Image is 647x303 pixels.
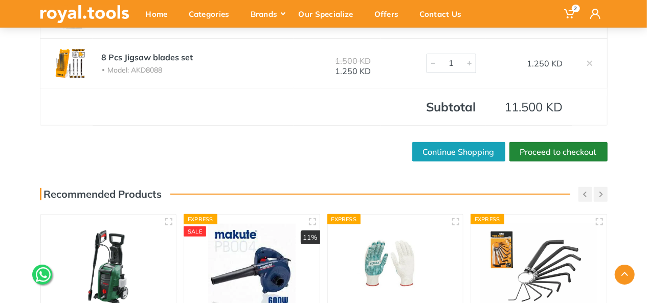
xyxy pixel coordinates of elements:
th: Subtotal [381,88,485,126]
span: 2 [572,5,580,12]
td: 11.500 KD [485,88,572,126]
div: Categories [182,3,243,25]
img: royal.tools Logo [40,5,129,23]
h3: Recommended Products [40,188,162,200]
div: 1.250 KD [303,57,371,77]
div: Brands [243,3,292,25]
td: 1.250 KD [485,38,572,88]
div: Our Specialize [292,3,367,25]
div: Contact Us [413,3,476,25]
li: Model: AKD8088 [102,65,284,75]
div: 11% [301,230,320,245]
div: Express [471,214,504,224]
a: Continue Shopping [412,142,505,161]
a: Proceed to checkout [509,142,608,161]
div: Home [139,3,182,25]
div: 1.500 KD [303,57,371,65]
div: Offers [367,3,413,25]
div: Express [327,214,361,224]
a: 8 Pcs Jigsaw blades set [102,52,193,62]
div: Express [184,214,217,224]
div: SALE [184,226,206,237]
